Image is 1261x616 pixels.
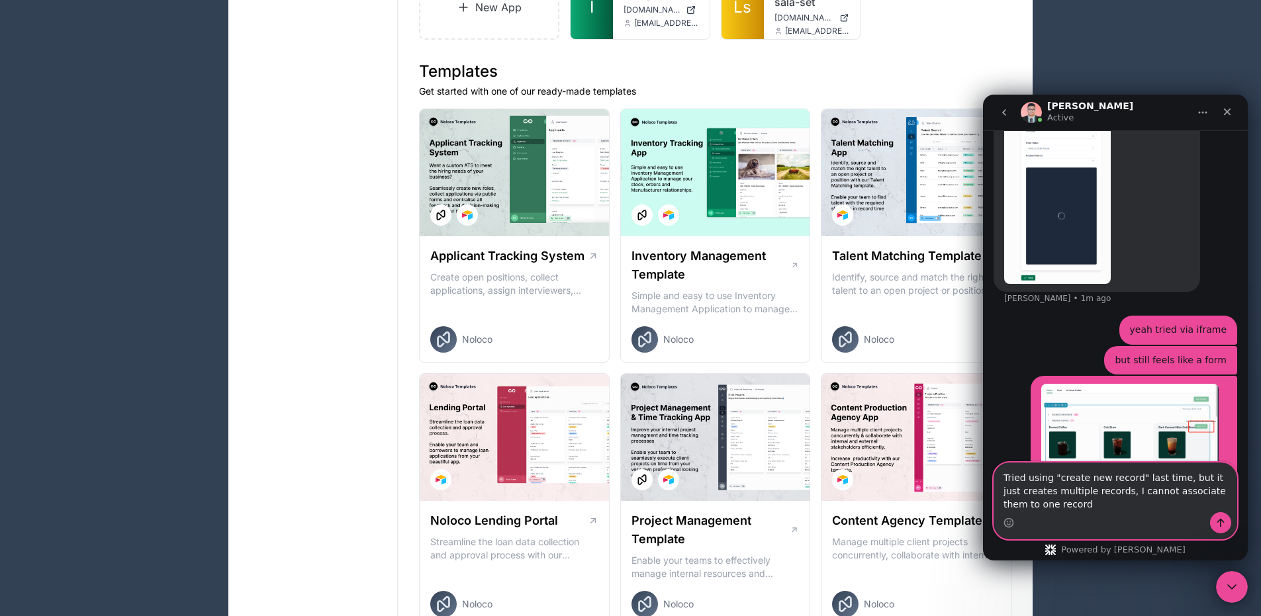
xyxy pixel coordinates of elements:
p: Create open positions, collect applications, assign interviewers, centralise candidate feedback a... [430,271,598,297]
span: [EMAIL_ADDRESS][DOMAIN_NAME] [634,18,699,28]
img: Airtable Logo [436,474,446,485]
iframe: Intercom live chat [1216,571,1248,603]
p: Get started with one of our ready-made templates [419,85,1011,98]
h1: Project Management Template [631,511,790,549]
h1: Templates [419,61,1011,82]
span: Noloco [864,597,894,611]
img: Airtable Logo [837,474,848,485]
span: [EMAIL_ADDRESS][DOMAIN_NAME] [785,26,850,36]
p: Simple and easy to use Inventory Management Application to manage your stock, orders and Manufact... [631,289,800,316]
img: Airtable Logo [663,210,674,220]
h1: Talent Matching Template [832,247,982,265]
div: [PERSON_NAME] • 1m ago [21,200,128,208]
span: Noloco [462,333,492,346]
div: Jeiah says… [11,221,254,251]
div: yeah tried via iframe [147,229,244,242]
img: Airtable Logo [462,210,473,220]
span: Noloco [663,597,694,611]
div: Jeiah says… [11,251,254,282]
h1: Noloco Lending Portal [430,511,558,530]
a: [DOMAIN_NAME] [624,5,699,15]
iframe: Intercom live chat [983,95,1248,560]
div: but still feels like a form [121,251,254,281]
button: Send a message… [227,418,248,439]
h1: Inventory Management Template [631,247,790,284]
span: Noloco [663,333,694,346]
p: Identify, source and match the right talent to an open project or position with our Talent Matchi... [832,271,1000,297]
span: [DOMAIN_NAME] [774,13,835,23]
div: Jeiah says… [11,281,254,484]
button: Emoji picker [21,423,31,433]
div: yeah tried via iframe [136,221,255,250]
textarea: Message… [11,369,254,418]
h1: Content Agency Template [832,511,982,530]
h1: Applicant Tracking System [430,247,584,265]
span: Noloco [864,333,894,346]
p: Enable your teams to effectively manage internal resources and execute client projects on time. [631,554,800,580]
img: Airtable Logo [663,474,674,485]
span: Noloco [462,597,492,611]
img: Airtable Logo [837,210,848,220]
span: [DOMAIN_NAME] [624,5,680,15]
a: [DOMAIN_NAME] [774,13,850,23]
div: but still feels like a form [132,259,244,273]
p: Manage multiple client projects concurrently, collaborate with internal and external stakeholders... [832,535,1000,562]
p: Streamline the loan data collection and approval process with our Lending Portal template. [430,535,598,562]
